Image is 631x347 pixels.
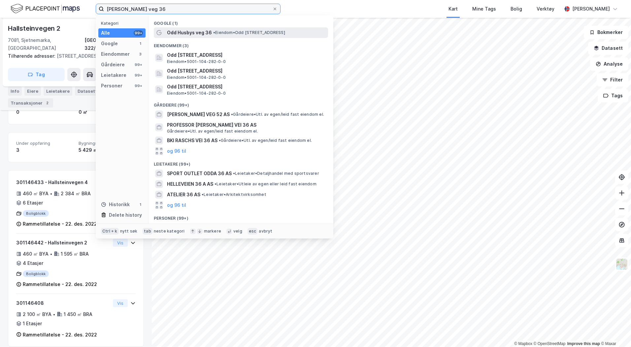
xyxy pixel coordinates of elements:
[84,36,144,52] div: [GEOGRAPHIC_DATA], 322/306
[149,156,333,168] div: Leietakere (99+)
[167,51,325,59] span: Odd [STREET_ADDRESS]
[167,170,232,177] span: SPORT OUTLET ODDA 36 AS
[204,229,221,234] div: markere
[104,4,272,14] input: Søk på adresse, matrikkel, gårdeiere, leietakere eller personer
[50,191,52,196] div: •
[219,138,312,143] span: Gårdeiere • Utl. av egen/leid fast eiendom el.
[61,250,89,258] div: 1 595 ㎡ BRA
[134,62,143,67] div: 99+
[167,147,186,155] button: og 96 til
[514,341,532,346] a: Mapbox
[167,121,325,129] span: PROFESSOR [PERSON_NAME] VEI 36 AS
[44,100,50,106] div: 2
[113,299,128,307] button: Vis
[167,201,186,209] button: og 96 til
[233,171,319,176] span: Leietaker • Detaljhandel med sportsvarer
[149,210,333,222] div: Personer (99+)
[138,51,143,57] div: 3
[8,98,53,108] div: Transaksjoner
[101,29,110,37] div: Alle
[213,30,215,35] span: •
[215,181,216,186] span: •
[16,141,73,146] span: Under oppføring
[167,137,217,144] span: BKI RASCHS VEI 36 AS
[149,97,333,109] div: Gårdeiere (99+)
[101,40,118,47] div: Google
[219,138,221,143] span: •
[215,181,316,187] span: Leietaker • Utleie av egen eller leid fast eiendom
[167,75,226,80] span: Eiendom • 5001-104-282-0-0
[16,299,110,307] div: 301146408
[167,191,200,199] span: ATELIER 36 AS
[511,5,522,13] div: Bolig
[598,315,631,347] iframe: Chat Widget
[149,16,333,27] div: Google (1)
[588,42,628,55] button: Datasett
[167,67,325,75] span: Odd [STREET_ADDRESS]
[213,30,285,35] span: Eiendom • Odd [STREET_ADDRESS]
[167,110,230,118] span: [PERSON_NAME] VEG 52 AS
[23,250,49,258] div: 460 ㎡ BYA
[534,341,566,346] a: OpenStreetMap
[167,59,226,64] span: Eiendom • 5001-104-282-0-0
[448,5,458,13] div: Kart
[101,228,119,235] div: Ctrl + k
[16,239,110,247] div: 301146442 - Hallsteinvegen 2
[167,91,226,96] span: Eiendom • 5001-104-282-0-0
[23,199,43,207] div: 6 Etasjer
[50,251,52,257] div: •
[23,320,42,328] div: 1 Etasjer
[590,57,628,71] button: Analyse
[101,50,130,58] div: Eiendommer
[615,258,628,270] img: Z
[120,229,138,234] div: nytt søk
[567,341,600,346] a: Improve this map
[16,146,73,154] div: 3
[64,310,92,318] div: 1 450 ㎡ BRA
[101,82,122,90] div: Personer
[134,83,143,88] div: 99+
[537,5,554,13] div: Verktøy
[8,52,139,60] div: [STREET_ADDRESS]
[11,3,80,15] img: logo.f888ab2527a4732fd821a326f86c7f29.svg
[79,146,136,154] div: 5 429 ㎡
[259,229,272,234] div: avbryt
[598,315,631,347] div: Kontrollprogram for chat
[79,141,136,146] span: Bygningsareal
[23,190,49,198] div: 460 ㎡ BYA
[44,86,72,96] div: Leietakere
[24,86,41,96] div: Eiere
[167,83,325,91] span: Odd [STREET_ADDRESS]
[598,89,628,102] button: Tags
[8,23,62,34] div: Hallsteinvegen 2
[101,201,130,208] div: Historikk
[202,192,204,197] span: •
[23,310,51,318] div: 2 100 ㎡ BYA
[138,41,143,46] div: 1
[23,331,97,339] div: Rammetillatelse - 22. des. 2022
[23,280,97,288] div: Rammetillatelse - 22. des. 2022
[23,220,97,228] div: Rammetillatelse - 22. des. 2022
[149,38,333,50] div: Eiendommer (3)
[101,61,125,69] div: Gårdeiere
[167,129,258,134] span: Gårdeiere • Utl. av egen/leid fast eiendom el.
[113,239,128,247] button: Vis
[143,228,152,235] div: tab
[572,5,610,13] div: [PERSON_NAME]
[134,30,143,36] div: 99+
[472,5,496,13] div: Mine Tags
[8,68,65,81] button: Tag
[8,86,22,96] div: Info
[23,259,43,267] div: 4 Etasjer
[16,178,110,186] div: 301146433 - Hallsteinvegen 4
[53,312,55,317] div: •
[584,26,628,39] button: Bokmerker
[231,112,324,117] span: Gårdeiere • Utl. av egen/leid fast eiendom el.
[233,229,242,234] div: velg
[8,36,84,52] div: 7081, Sjetnemarka, [GEOGRAPHIC_DATA]
[231,112,233,117] span: •
[8,53,57,59] span: Tilhørende adresser:
[154,229,185,234] div: neste kategori
[75,86,100,96] div: Datasett
[79,108,136,116] div: 0 ㎡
